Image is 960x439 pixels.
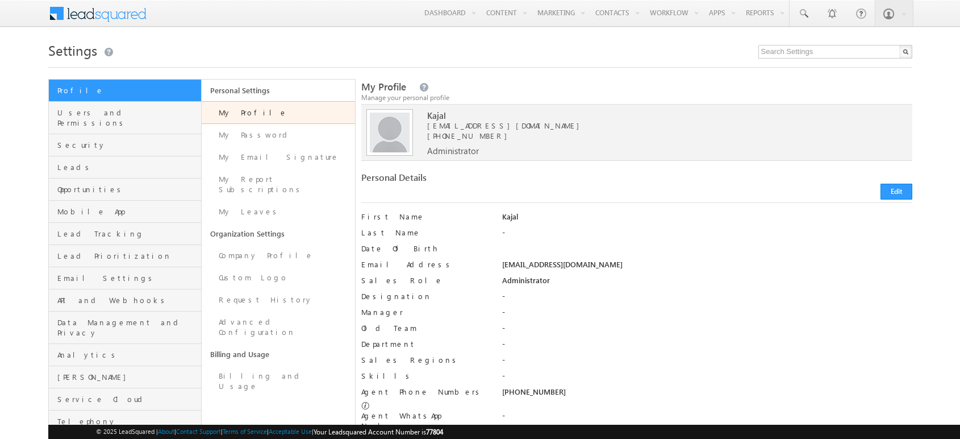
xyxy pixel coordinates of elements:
[361,323,489,333] label: Old Team
[49,411,202,433] a: Telephony
[502,212,912,227] div: Kajal
[49,134,202,156] a: Security
[361,355,489,365] label: Sales Regions
[57,140,199,150] span: Security
[202,80,355,101] a: Personal Settings
[57,229,199,239] span: Lead Tracking
[361,243,489,254] label: Date Of Birth
[57,85,199,96] span: Profile
[57,107,199,128] span: Users and Permissions
[502,227,912,243] div: -
[361,411,489,431] label: Agent WhatsApp Numbers
[502,291,912,307] div: -
[361,387,483,397] label: Agent Phone Numbers
[57,350,199,360] span: Analytics
[57,416,199,426] span: Telephony
[758,45,912,59] input: Search Settings
[202,245,355,267] a: Company Profile
[49,289,202,312] a: API and Webhooks
[57,372,199,382] span: [PERSON_NAME]
[502,307,912,323] div: -
[361,291,489,301] label: Designation
[49,179,202,201] a: Opportunities
[202,365,355,397] a: Billing and Usage
[502,259,912,275] div: [EMAIL_ADDRESS][DOMAIN_NAME]
[176,428,221,435] a: Contact Support
[49,366,202,388] a: [PERSON_NAME]
[48,41,97,59] span: Settings
[57,206,199,217] span: Mobile App
[427,131,513,140] span: [PHONE_NUMBER]
[57,273,199,283] span: Email Settings
[96,426,443,437] span: © 2025 LeadSquared | | | | |
[202,168,355,201] a: My Report Subscriptions
[426,428,443,436] span: 77804
[427,146,479,156] span: Administrator
[361,80,406,93] span: My Profile
[502,411,912,426] div: -
[202,124,355,146] a: My Password
[427,121,868,131] span: [EMAIL_ADDRESS][DOMAIN_NAME]
[502,387,912,403] div: [PHONE_NUMBER]
[49,267,202,289] a: Email Settings
[57,251,199,261] span: Lead Prioritization
[361,212,489,222] label: First Name
[49,156,202,179] a: Leads
[202,201,355,223] a: My Leaves
[202,343,355,365] a: Billing and Usage
[202,101,355,124] a: My Profile
[49,344,202,366] a: Analytics
[202,267,355,289] a: Custom Logo
[49,312,202,344] a: Data Management and Privacy
[361,371,489,381] label: Skills
[502,371,912,387] div: -
[57,184,199,194] span: Opportunities
[502,355,912,371] div: -
[57,162,199,172] span: Leads
[502,275,912,291] div: Administrator
[361,93,912,103] div: Manage your personal profile
[269,428,312,435] a: Acceptable Use
[314,428,443,436] span: Your Leadsquared Account Number is
[223,428,267,435] a: Terms of Service
[49,388,202,411] a: Service Cloud
[202,146,355,168] a: My Email Signature
[361,339,489,349] label: Department
[361,259,489,270] label: Email Address
[49,102,202,134] a: Users and Permissions
[49,80,202,102] a: Profile
[427,110,868,121] span: Kajal
[361,172,629,188] div: Personal Details
[502,339,912,355] div: -
[49,201,202,223] a: Mobile App
[57,317,199,338] span: Data Management and Privacy
[361,275,489,285] label: Sales Role
[202,311,355,343] a: Advanced Configuration
[49,245,202,267] a: Lead Prioritization
[202,223,355,245] a: Organization Settings
[880,184,912,200] button: Edit
[502,323,912,339] div: -
[361,227,489,238] label: Last Name
[202,289,355,311] a: Request History
[49,223,202,245] a: Lead Tracking
[361,307,489,317] label: Manager
[158,428,174,435] a: About
[57,295,199,305] span: API and Webhooks
[57,394,199,404] span: Service Cloud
